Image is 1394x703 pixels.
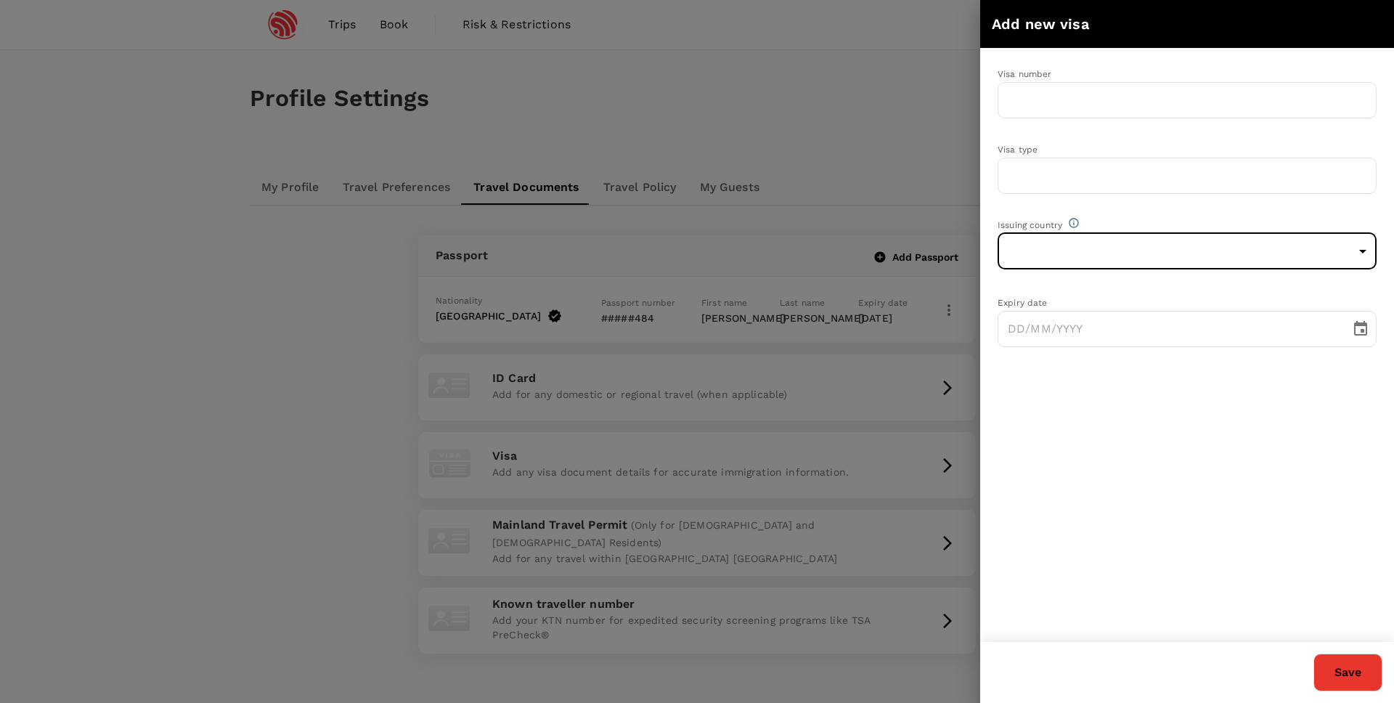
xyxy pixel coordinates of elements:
[998,298,1048,308] span: Expiry date
[998,233,1377,269] div: ​
[1346,314,1375,344] button: Choose date
[998,145,1038,155] span: Visa type
[998,69,1052,79] span: Visa number
[998,311,1340,347] input: DD/MM/YYYY
[998,220,1062,230] span: Issuing country
[1313,654,1382,691] button: Save
[992,12,1358,36] h6: Add new visa
[1358,12,1382,36] button: close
